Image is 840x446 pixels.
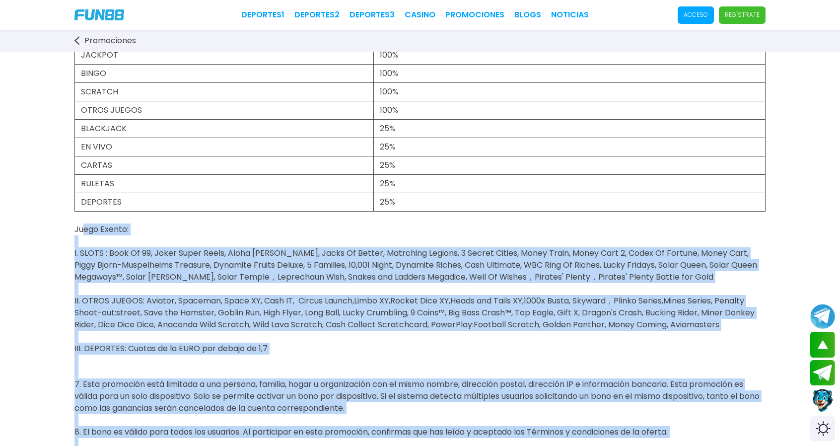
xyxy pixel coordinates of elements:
span: 25% [380,196,395,208]
button: Join telegram [810,360,835,386]
div: Switch theme [810,416,835,441]
a: Promociones [445,9,504,21]
p: Regístrate [725,10,760,19]
span: OTROS JUEGOS [81,104,142,116]
span: 25% [380,159,395,171]
span: SCRATCH [81,86,118,97]
span: BINGO [81,68,106,79]
span: BLACKJACK [81,123,127,134]
span: DEPORTES [81,196,122,208]
button: Contact customer service [810,388,835,414]
a: CASINO [405,9,435,21]
a: Deportes3 [350,9,395,21]
span: 25% [380,141,395,152]
span: JACKPOT [81,49,118,61]
span: 25% [380,178,395,189]
a: Deportes2 [294,9,340,21]
a: NOTICIAS [551,9,589,21]
a: Deportes1 [241,9,284,21]
span: 100% [380,68,398,79]
span: Promociones [84,35,136,47]
span: 25% [380,123,395,134]
a: BLOGS [514,9,541,21]
button: scroll up [810,332,835,358]
span: 100% [380,104,398,116]
span: RULETAS [81,178,114,189]
span: 100% [380,49,398,61]
span: CARTAS [81,159,112,171]
button: Join telegram channel [810,303,835,329]
span: EN VIVO [81,141,112,152]
p: Acceso [684,10,708,19]
span: 100% [380,86,398,97]
a: Promociones [74,35,146,47]
img: Company Logo [74,9,124,20]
